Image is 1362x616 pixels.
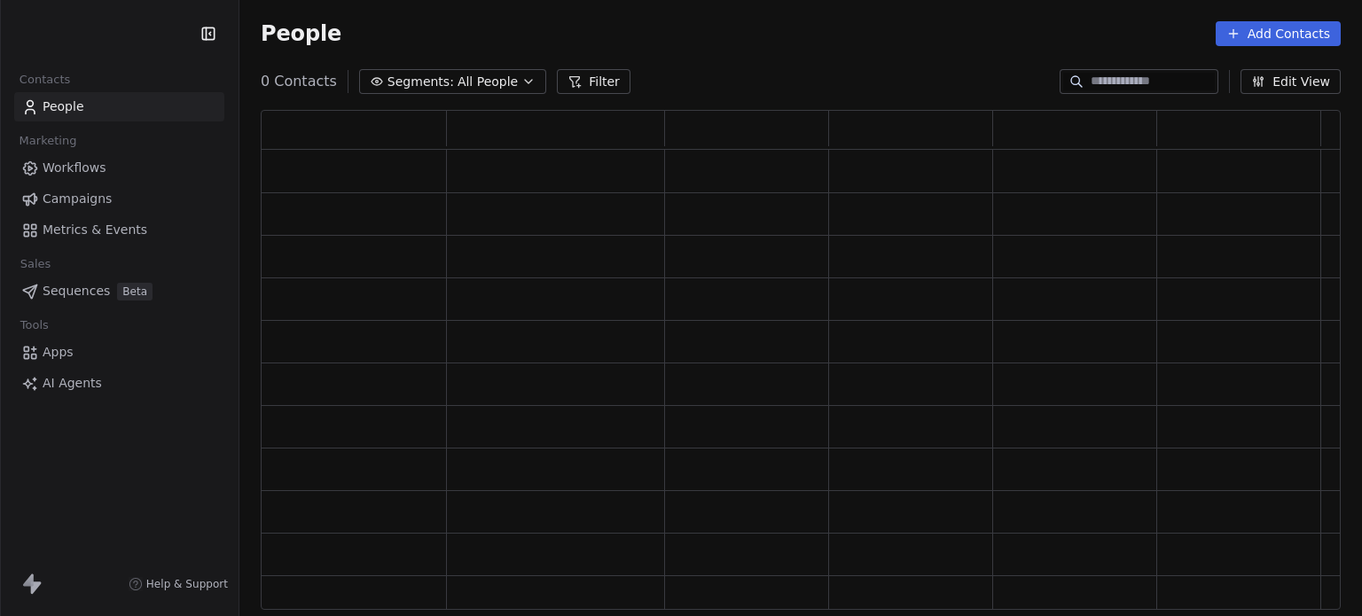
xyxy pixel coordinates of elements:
[261,71,337,92] span: 0 Contacts
[12,128,84,154] span: Marketing
[387,73,454,91] span: Segments:
[43,190,112,208] span: Campaigns
[129,577,228,591] a: Help & Support
[1216,21,1341,46] button: Add Contacts
[1241,69,1341,94] button: Edit View
[43,282,110,300] span: Sequences
[14,184,224,214] a: Campaigns
[14,92,224,121] a: People
[43,159,106,177] span: Workflows
[14,153,224,183] a: Workflows
[12,251,59,277] span: Sales
[14,338,224,367] a: Apps
[14,369,224,398] a: AI Agents
[557,69,630,94] button: Filter
[12,312,56,339] span: Tools
[12,66,78,93] span: Contacts
[458,73,518,91] span: All People
[117,283,153,300] span: Beta
[43,97,84,116] span: People
[14,277,224,306] a: SequencesBeta
[43,221,147,239] span: Metrics & Events
[43,343,74,362] span: Apps
[146,577,228,591] span: Help & Support
[14,215,224,245] a: Metrics & Events
[43,374,102,393] span: AI Agents
[261,20,341,47] span: People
